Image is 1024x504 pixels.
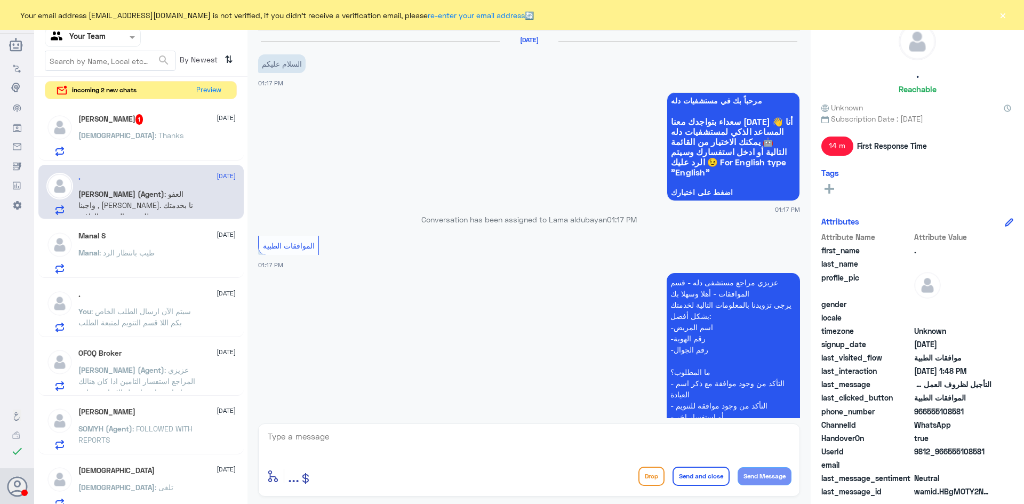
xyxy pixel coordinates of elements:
[821,486,912,497] span: last_message_id
[78,231,106,241] h5: Manal S
[821,272,912,297] span: profile_pic
[914,325,991,337] span: Unknown
[46,407,73,434] img: defaultAdmin.png
[217,289,236,298] span: [DATE]
[914,352,991,363] span: موافقات الطبية
[78,173,81,182] h5: .
[821,325,912,337] span: timezone
[500,36,558,44] h6: [DATE]
[258,214,800,225] p: Conversation has been assigned to Lama aldubayan
[217,230,236,239] span: [DATE]
[258,54,306,73] p: 15/9/2025, 1:17 PM
[821,137,853,156] span: 14 m
[11,445,23,458] i: check
[157,54,170,67] span: search
[671,116,796,177] span: سعداء بتواجدك معنا [DATE] 👋 أنا المساعد الذكي لمستشفيات دله 🤖 يمكنك الاختيار من القائمة التالية أ...
[288,464,299,488] button: ...
[99,248,155,257] span: : طيب بانتظار الرد
[775,205,800,214] span: 01:17 PM
[78,483,155,492] span: [DEMOGRAPHIC_DATA]
[217,347,236,357] span: [DATE]
[857,140,927,151] span: First Response Time
[738,467,791,485] button: Send Message
[46,466,73,493] img: defaultAdmin.png
[258,79,283,86] span: 01:17 PM
[288,466,299,485] span: ...
[20,10,534,21] span: Your email address [EMAIL_ADDRESS][DOMAIN_NAME] is not verified, if you didn't receive a verifica...
[78,307,191,327] span: : سيتم الآن ارسال الطلب الخاص بكم اللا قسم التنويم لمتبعة الطلب
[821,433,912,444] span: HandoverOn
[78,307,91,316] span: You
[78,349,122,358] h5: OFOQ Broker
[821,258,912,269] span: last_name
[673,467,730,486] button: Send and close
[821,339,912,350] span: signup_date
[607,215,637,224] span: 01:17 PM
[217,171,236,181] span: [DATE]
[914,433,991,444] span: true
[78,424,132,433] span: SOMYH (Agent)
[78,248,99,257] span: Manal
[821,406,912,417] span: phone_number
[78,407,135,417] h5: shujath mohammed
[78,365,164,374] span: [PERSON_NAME] (Agent)
[46,231,73,258] img: defaultAdmin.png
[821,245,912,256] span: first_name
[78,290,81,299] h5: .
[914,339,991,350] span: 2025-09-15T10:17:17.879Z
[821,446,912,457] span: UserId
[78,466,155,475] h5: سبحان الله
[821,168,839,178] h6: Tags
[914,272,941,299] img: defaultAdmin.png
[821,231,912,243] span: Attribute Name
[46,114,73,141] img: defaultAdmin.png
[671,97,796,105] span: مرحباً بك في مستشفيات دله
[899,84,937,94] h6: Reachable
[78,131,155,140] span: [DEMOGRAPHIC_DATA]
[72,85,137,95] span: incoming 2 new chats
[217,465,236,474] span: [DATE]
[78,114,143,125] h5: Mohammed Yousef Montaser
[671,188,796,197] span: اضغط على اختيارك
[46,290,73,317] img: defaultAdmin.png
[821,392,912,403] span: last_clicked_button
[263,241,315,250] span: الموافقات الطبية
[78,189,193,221] span: : العفو واجبنا , [PERSON_NAME]نا بخدمتك . متمنين لك دوم الصحة والعافية
[914,312,991,323] span: null
[78,189,164,198] span: [PERSON_NAME] (Agent)
[821,459,912,470] span: email
[821,312,912,323] span: locale
[914,392,991,403] span: الموافقات الطبية
[155,483,173,492] span: : تلغى
[914,406,991,417] span: 966555108581
[821,379,912,390] span: last_message
[821,365,912,377] span: last_interaction
[638,467,665,486] button: Drop
[7,476,27,497] button: Avatar
[914,419,991,430] span: 2
[914,245,991,256] span: .
[217,113,236,123] span: [DATE]
[821,113,1013,124] span: Subscription Date : [DATE]
[914,459,991,470] span: null
[217,406,236,415] span: [DATE]
[428,11,525,20] a: re-enter your email address
[914,473,991,484] span: 0
[157,52,170,69] button: search
[667,273,800,482] p: 15/9/2025, 1:17 PM
[821,473,912,484] span: last_message_sentiment
[914,379,991,390] span: التأجيل لظروف العمل والحاجة لإجازة
[46,173,73,199] img: defaultAdmin.png
[899,23,935,60] img: defaultAdmin.png
[914,365,991,377] span: 2025-09-15T10:48:36.344Z
[914,231,991,243] span: Attribute Value
[821,102,863,113] span: Unknown
[45,51,175,70] input: Search by Name, Local etc…
[155,131,183,140] span: : Thanks
[821,299,912,310] span: gender
[821,419,912,430] span: ChannelId
[225,51,233,68] i: ⇅
[135,114,143,125] span: 1
[821,217,859,226] h6: Attributes
[46,349,73,375] img: defaultAdmin.png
